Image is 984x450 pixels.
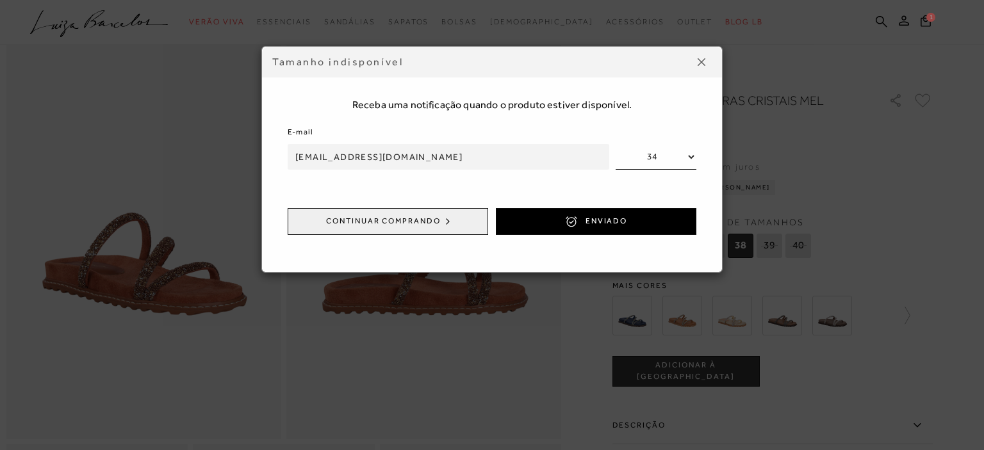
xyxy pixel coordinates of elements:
label: E-mail [288,126,313,138]
div: Tamanho indisponível [272,55,691,69]
button: ENVIADO [496,208,696,235]
input: Informe seu e-mail [288,144,609,170]
img: icon-close.png [698,58,705,66]
button: Continuar comprando [288,208,488,235]
span: Receba uma notificação quando o produto estiver disponível. [288,98,696,112]
span: ENVIADO [586,216,627,227]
